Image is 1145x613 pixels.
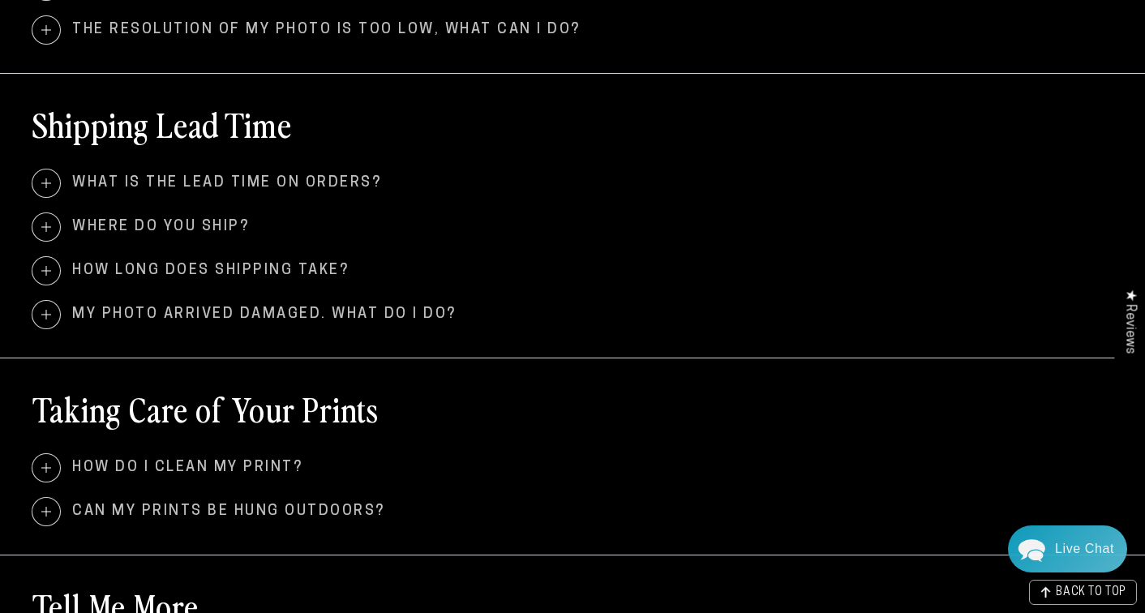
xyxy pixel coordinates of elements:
[32,388,379,430] h2: Taking Care of Your Prints
[32,454,1113,482] summary: How do I clean my print?
[32,103,292,145] h2: Shipping Lead Time
[32,498,1113,525] summary: Can my prints be hung outdoors?
[32,16,1113,44] summary: The resolution of my photo is too low, what can I do?
[32,301,1113,328] summary: My photo arrived damaged. What do I do?
[32,169,1113,197] summary: What is the lead time on orders?
[1114,276,1145,367] div: Click to open Judge.me floating reviews tab
[32,257,1113,285] summary: How long does shipping take?
[1056,587,1126,598] span: BACK TO TOP
[1008,525,1127,572] div: Chat widget toggle
[1055,525,1114,572] div: Contact Us Directly
[32,213,1113,241] summary: Where do you ship?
